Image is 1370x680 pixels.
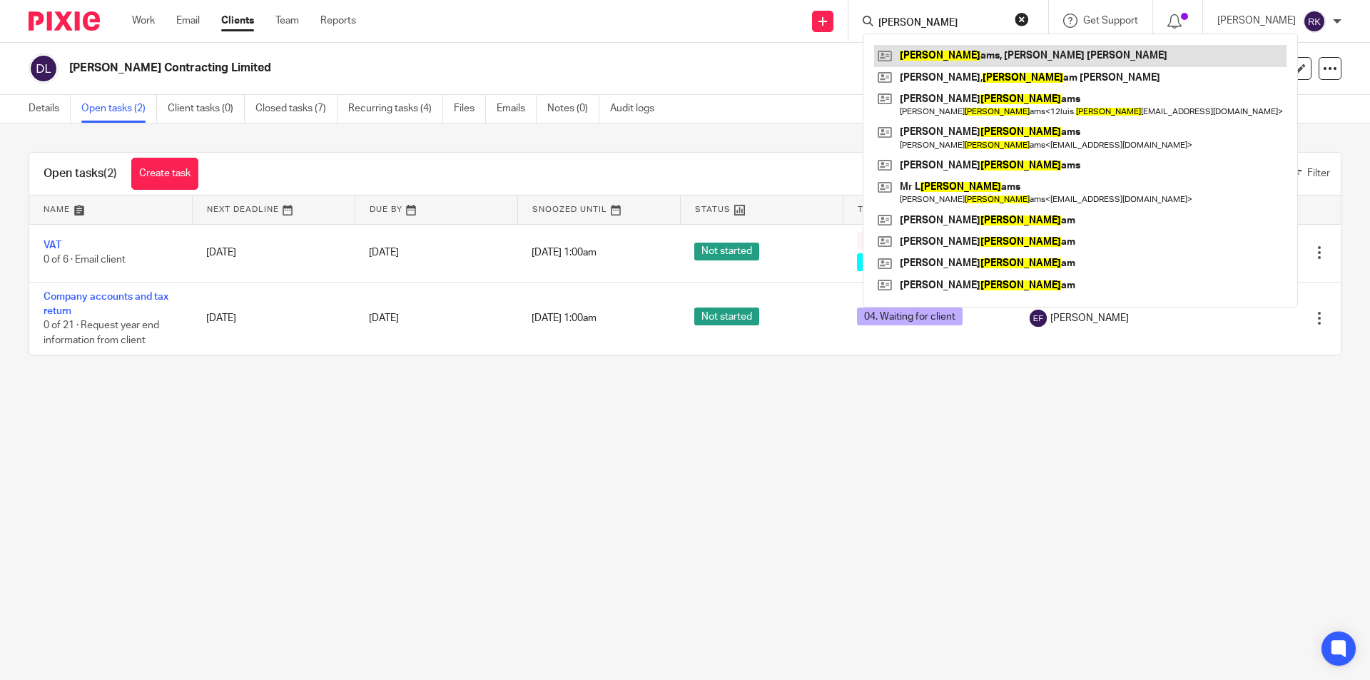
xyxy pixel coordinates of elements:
[275,14,299,28] a: Team
[44,255,126,265] span: 0 of 6 · Email client
[1015,12,1029,26] button: Clear
[532,205,607,213] span: Snoozed Until
[610,95,665,123] a: Audit logs
[132,14,155,28] a: Work
[694,243,759,260] span: Not started
[176,14,200,28] a: Email
[69,61,932,76] h2: [PERSON_NAME] Contracting Limited
[255,95,338,123] a: Closed tasks (7)
[29,54,59,83] img: svg%3E
[348,95,443,123] a: Recurring tasks (4)
[29,11,100,31] img: Pixie
[192,224,355,282] td: [DATE]
[103,168,117,179] span: (2)
[1217,14,1296,28] p: [PERSON_NAME]
[454,95,486,123] a: Files
[1030,310,1047,327] img: svg%3E
[320,14,356,28] a: Reports
[29,95,71,123] a: Details
[857,308,963,325] span: 04. Waiting for client
[497,95,537,123] a: Emails
[44,320,159,345] span: 0 of 21 · Request year end information from client
[857,253,941,271] span: 20. Ready to Bill
[1050,311,1129,325] span: [PERSON_NAME]
[877,17,1005,30] input: Search
[81,95,157,123] a: Open tasks (2)
[44,240,61,250] a: VAT
[1303,10,1326,33] img: svg%3E
[532,248,597,258] span: [DATE] 1:00am
[547,95,599,123] a: Notes (0)
[857,232,910,250] span: Overdue
[168,95,245,123] a: Client tasks (0)
[369,313,399,323] span: [DATE]
[44,292,168,316] a: Company accounts and tax return
[532,313,597,323] span: [DATE] 1:00am
[694,308,759,325] span: Not started
[192,282,355,355] td: [DATE]
[1307,168,1330,178] span: Filter
[1083,16,1138,26] span: Get Support
[858,205,882,213] span: Tags
[695,205,731,213] span: Status
[221,14,254,28] a: Clients
[44,166,117,181] h1: Open tasks
[131,158,198,190] a: Create task
[369,248,399,258] span: [DATE]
